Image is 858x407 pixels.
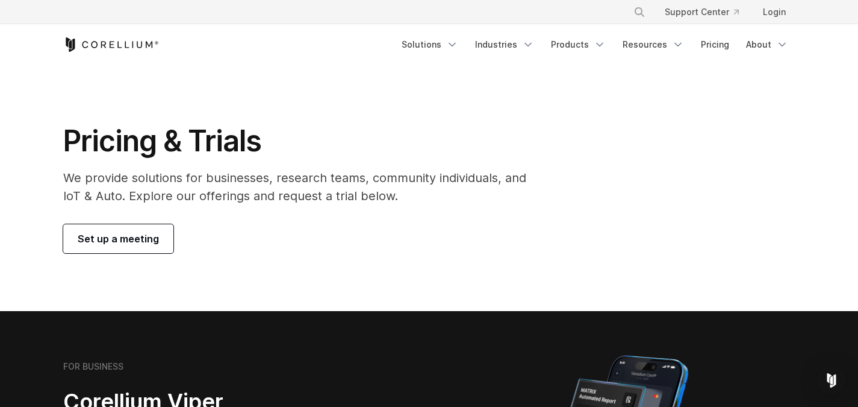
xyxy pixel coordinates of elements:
[63,123,543,159] h1: Pricing & Trials
[694,34,736,55] a: Pricing
[63,361,123,372] h6: FOR BUSINESS
[394,34,465,55] a: Solutions
[394,34,795,55] div: Navigation Menu
[655,1,748,23] a: Support Center
[753,1,795,23] a: Login
[78,232,159,246] span: Set up a meeting
[615,34,691,55] a: Resources
[817,366,846,395] div: Open Intercom Messenger
[63,37,159,52] a: Corellium Home
[63,224,173,253] a: Set up a meeting
[544,34,613,55] a: Products
[629,1,650,23] button: Search
[63,169,543,205] p: We provide solutions for businesses, research teams, community individuals, and IoT & Auto. Explo...
[739,34,795,55] a: About
[619,1,795,23] div: Navigation Menu
[468,34,541,55] a: Industries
